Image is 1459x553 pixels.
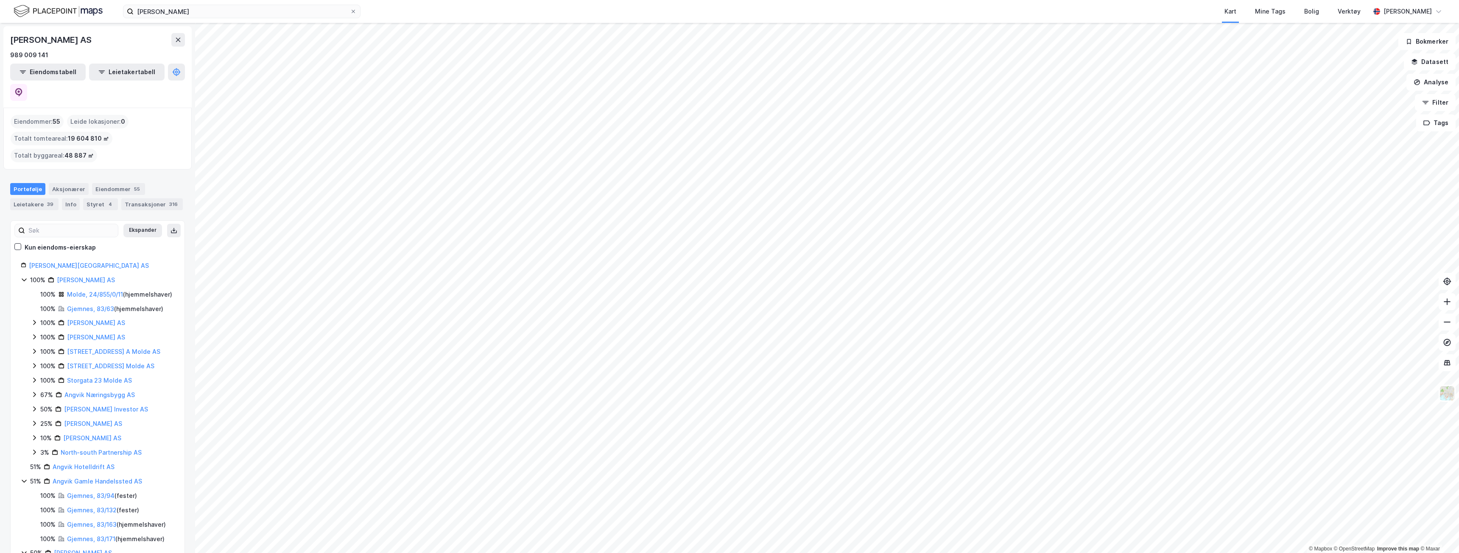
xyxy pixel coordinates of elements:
a: Angvik Næringsbygg AS [64,391,135,398]
div: Aksjonærer [49,183,89,195]
div: 100% [40,520,56,530]
div: 100% [40,347,56,357]
div: Kart [1224,6,1236,17]
a: North-south Partnership AS [61,449,142,456]
button: Bokmerker [1398,33,1456,50]
div: 67% [40,390,53,400]
div: 50% [40,404,53,414]
a: Storgata 23 Molde AS [67,377,132,384]
div: ( hjemmelshaver ) [67,289,172,300]
div: 25% [40,419,53,429]
div: ( hjemmelshaver ) [67,520,166,530]
div: 100% [40,534,56,544]
div: 55 [132,185,142,193]
a: Gjemnes, 83/171 [67,535,115,542]
div: 100% [40,375,56,386]
div: 10% [40,433,52,443]
a: [PERSON_NAME] Investor AS [64,406,148,413]
a: OpenStreetMap [1334,546,1375,552]
a: [PERSON_NAME] AS [67,333,125,341]
a: Gjemnes, 83/63 [67,305,114,312]
div: Kontrollprogram for chat [1417,512,1459,553]
input: Søk [25,224,118,237]
button: Filter [1415,94,1456,111]
a: Gjemnes, 83/163 [67,521,117,528]
button: Datasett [1404,53,1456,70]
a: Mapbox [1309,546,1332,552]
span: 0 [121,117,125,127]
div: 100% [40,491,56,501]
div: Totalt tomteareal : [11,132,112,145]
a: [STREET_ADDRESS] A Molde AS [67,348,160,355]
div: [PERSON_NAME] AS [10,33,93,47]
div: Verktøy [1338,6,1361,17]
div: Eiendommer : [11,115,64,128]
div: 100% [40,361,56,371]
a: Angvik Hotelldrift AS [53,463,115,470]
div: 4 [106,200,115,208]
div: 989 009 141 [10,50,48,60]
div: [PERSON_NAME] [1384,6,1432,17]
div: 100% [30,275,45,285]
div: ( fester ) [67,491,137,501]
div: ( hjemmelshaver ) [67,304,163,314]
a: [PERSON_NAME] AS [63,434,121,442]
img: logo.f888ab2527a4732fd821a326f86c7f29.svg [14,4,103,19]
div: 100% [40,289,56,300]
button: Analyse [1406,74,1456,91]
div: 100% [40,332,56,342]
div: ( fester ) [67,505,139,515]
div: 100% [40,318,56,328]
div: Eiendommer [92,183,145,195]
div: Transaksjoner [121,198,183,210]
div: Totalt byggareal : [11,149,97,162]
iframe: Chat Widget [1417,512,1459,553]
div: 51% [30,476,41,486]
div: 100% [40,304,56,314]
a: Gjemnes, 83/132 [67,506,117,514]
div: Leietakere [10,198,59,210]
button: Eiendomstabell [10,64,86,81]
a: [PERSON_NAME][GEOGRAPHIC_DATA] AS [29,262,149,269]
button: Ekspander [123,224,162,237]
div: 39 [45,200,55,208]
button: Leietakertabell [89,64,165,81]
a: [PERSON_NAME] AS [64,420,122,427]
a: [PERSON_NAME] AS [67,319,125,326]
div: ( hjemmelshaver ) [67,534,165,544]
div: 100% [40,505,56,515]
span: 55 [53,117,60,127]
a: Molde, 24/855/0/11 [67,291,123,298]
div: Mine Tags [1255,6,1286,17]
a: Gjemnes, 83/94 [67,492,115,499]
a: [STREET_ADDRESS] Molde AS [67,362,154,370]
input: Søk på adresse, matrikkel, gårdeiere, leietakere eller personer [134,5,350,18]
div: 316 [168,200,179,208]
div: Info [62,198,80,210]
span: 19 604 810 ㎡ [68,133,109,144]
a: Angvik Gamle Handelssted AS [53,478,142,485]
div: Kun eiendoms-eierskap [25,242,96,253]
a: Improve this map [1377,546,1419,552]
button: Tags [1416,114,1456,131]
div: Leide lokasjoner : [67,115,129,128]
img: Z [1439,385,1455,401]
a: [PERSON_NAME] AS [57,276,115,283]
div: Bolig [1304,6,1319,17]
div: Portefølje [10,183,45,195]
div: 51% [30,462,41,472]
div: 3% [40,447,49,458]
span: 48 887 ㎡ [64,150,94,161]
div: Styret [83,198,118,210]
